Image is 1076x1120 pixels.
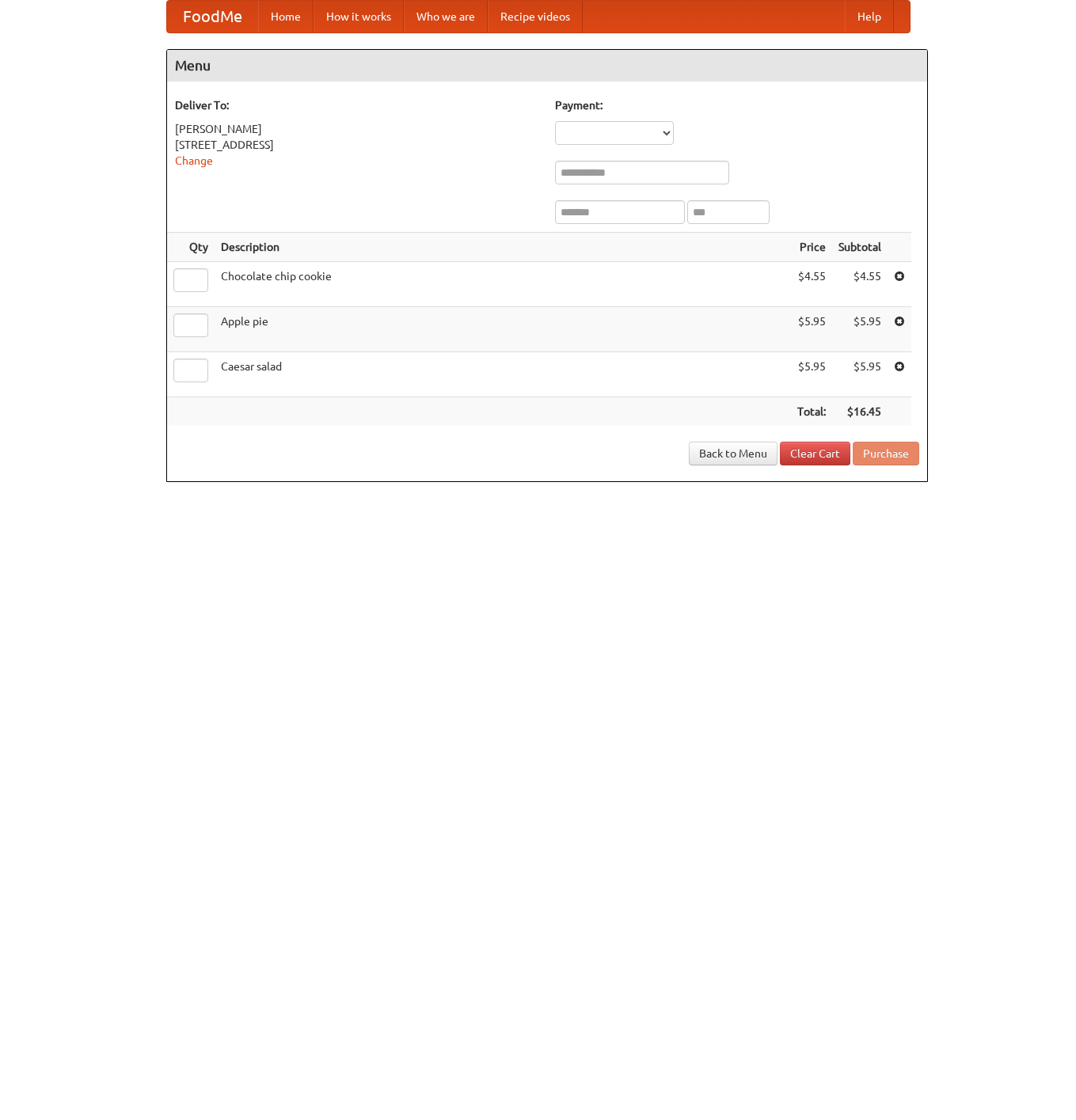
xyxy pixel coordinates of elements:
[791,397,832,427] th: Total:
[215,262,791,307] td: Chocolate chip cookie
[167,233,215,262] th: Qty
[175,121,539,137] div: [PERSON_NAME]
[832,352,888,397] td: $5.95
[404,1,488,32] a: Who we are
[689,442,778,465] a: Back to Menu
[175,97,539,113] h5: Deliver To:
[791,233,832,262] th: Price
[832,397,888,427] th: $16.45
[832,307,888,352] td: $5.95
[832,262,888,307] td: $4.55
[167,1,258,32] a: FoodMe
[175,154,213,167] a: Change
[791,352,832,397] td: $5.95
[175,137,539,153] div: [STREET_ADDRESS]
[167,50,927,82] h4: Menu
[832,233,888,262] th: Subtotal
[488,1,583,32] a: Recipe videos
[314,1,404,32] a: How it works
[791,262,832,307] td: $4.55
[215,233,791,262] th: Description
[845,1,894,32] a: Help
[791,307,832,352] td: $5.95
[555,97,919,113] h5: Payment:
[215,307,791,352] td: Apple pie
[258,1,314,32] a: Home
[853,442,919,465] button: Purchase
[780,442,850,465] a: Clear Cart
[215,352,791,397] td: Caesar salad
